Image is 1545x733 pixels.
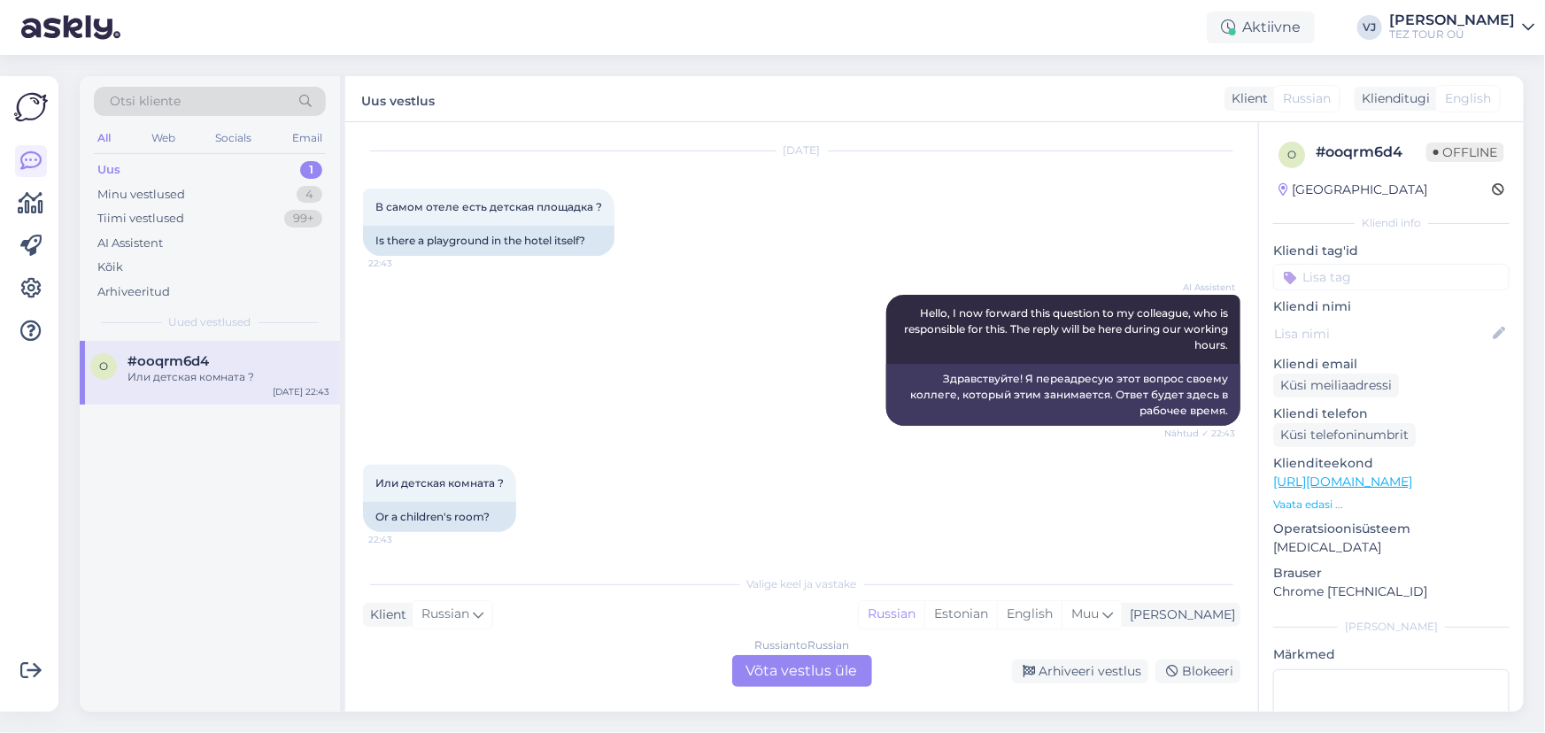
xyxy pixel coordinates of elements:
input: Lisa tag [1273,264,1510,290]
span: В самом отеле есть детская площадка ? [375,200,602,213]
span: Uued vestlused [169,314,251,330]
span: English [1445,89,1491,108]
p: Chrome [TECHNICAL_ID] [1273,583,1510,601]
span: Nähtud ✓ 22:43 [1164,427,1235,440]
div: Blokeeri [1155,660,1240,683]
p: Kliendi tag'id [1273,242,1510,260]
div: [PERSON_NAME] [1389,13,1515,27]
p: Kliendi telefon [1273,405,1510,423]
div: [DATE] [363,143,1240,158]
div: # ooqrm6d4 [1316,142,1426,163]
p: Kliendi email [1273,355,1510,374]
img: Askly Logo [14,90,48,124]
div: Klienditugi [1355,89,1430,108]
div: Küsi meiliaadressi [1273,374,1399,397]
p: Operatsioonisüsteem [1273,520,1510,538]
div: Tiimi vestlused [97,210,184,228]
div: [PERSON_NAME] [1123,606,1235,624]
div: 4 [297,186,322,204]
span: #ooqrm6d4 [127,353,209,369]
div: [DATE] 22:43 [273,385,329,398]
p: Kliendi nimi [1273,297,1510,316]
div: Kõik [97,258,123,276]
div: Aktiivne [1207,12,1315,43]
span: Russian [421,605,469,624]
p: Vaata edasi ... [1273,497,1510,513]
span: Или детская комната ? [375,476,504,490]
div: Russian [859,601,924,628]
div: TEZ TOUR OÜ [1389,27,1515,42]
span: Russian [1283,89,1331,108]
div: Web [148,127,179,150]
div: 99+ [284,210,322,228]
div: AI Assistent [97,235,163,252]
div: Arhiveeritud [97,283,170,301]
div: 1 [300,161,322,179]
label: Uus vestlus [361,87,435,111]
span: 22:43 [368,257,435,270]
div: Arhiveeri vestlus [1012,660,1148,683]
a: [PERSON_NAME]TEZ TOUR OÜ [1389,13,1534,42]
span: AI Assistent [1169,281,1235,294]
div: [GEOGRAPHIC_DATA] [1278,181,1427,199]
span: 22:43 [368,533,435,546]
div: VJ [1357,15,1382,40]
div: Socials [212,127,255,150]
span: Otsi kliente [110,92,181,111]
div: Klient [363,606,406,624]
div: Võta vestlus üle [732,655,872,687]
span: Offline [1426,143,1504,162]
div: Küsi telefoninumbrit [1273,423,1416,447]
div: [PERSON_NAME] [1273,619,1510,635]
p: [MEDICAL_DATA] [1273,538,1510,557]
p: Brauser [1273,564,1510,583]
div: Or a children's room? [363,502,516,532]
div: Uus [97,161,120,179]
span: Hello, I now forward this question to my colleague, who is responsible for this. The reply will b... [904,306,1231,351]
div: Is there a playground in the hotel itself? [363,226,614,256]
p: Klienditeekond [1273,454,1510,473]
div: Russian to Russian [754,637,849,653]
div: Email [289,127,326,150]
span: o [99,359,108,373]
div: Kliendi info [1273,215,1510,231]
div: Minu vestlused [97,186,185,204]
span: o [1287,148,1296,161]
a: [URL][DOMAIN_NAME] [1273,474,1412,490]
div: Valige keel ja vastake [363,576,1240,592]
div: Klient [1224,89,1268,108]
p: Märkmed [1273,645,1510,664]
div: All [94,127,114,150]
div: English [997,601,1062,628]
input: Lisa nimi [1274,324,1489,343]
div: Estonian [924,601,997,628]
span: Muu [1071,606,1099,621]
div: Или детская комната ? [127,369,329,385]
div: Здравствуйте! Я переадресую этот вопрос своему коллеге, который этим занимается. Ответ будет здес... [886,364,1240,426]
